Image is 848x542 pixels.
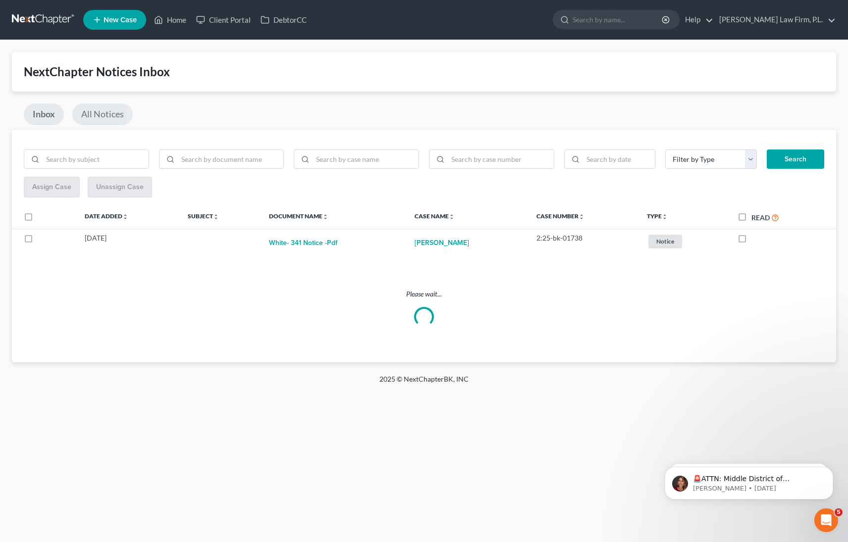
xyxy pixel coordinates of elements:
a: Client Portal [191,11,256,29]
i: unfold_more [579,214,584,220]
input: Search by case number [448,150,554,169]
span: New Case [104,16,137,24]
button: Search [767,149,824,169]
a: [PERSON_NAME] Law Firm, P.L. [714,11,836,29]
input: Search by subject [43,150,149,169]
iframe: Intercom live chat [814,508,838,532]
a: Subjectunfold_more [188,212,219,220]
a: Help [680,11,713,29]
input: Search by date [583,150,655,169]
input: Search by name... [573,10,663,29]
td: 2:25-bk-01738 [529,229,639,257]
input: Search by document name [178,150,284,169]
a: Inbox [24,103,64,125]
label: Read [751,212,770,223]
i: unfold_more [662,214,668,220]
input: Search by case name [313,150,419,169]
a: Case Nameunfold_more [415,212,455,220]
span: Notice [648,235,682,248]
a: Date Addedunfold_more [85,212,128,220]
div: 2025 © NextChapterBK, INC [142,374,706,392]
a: DebtorCC [256,11,312,29]
a: All Notices [72,103,133,125]
a: Notice [647,233,722,249]
button: White- 341 Notice -pdf [269,233,337,253]
div: NextChapter Notices Inbox [24,64,824,80]
a: Typeunfold_more [647,212,668,220]
td: [DATE] [77,229,180,257]
span: 5 [835,508,843,516]
iframe: Intercom notifications message [650,446,848,515]
i: unfold_more [449,214,455,220]
a: [PERSON_NAME] [415,233,469,253]
i: unfold_more [213,214,219,220]
a: Home [149,11,191,29]
a: Document Nameunfold_more [269,212,328,220]
a: Case Numberunfold_more [536,212,584,220]
i: unfold_more [122,214,128,220]
p: Please wait... [24,289,824,299]
i: unfold_more [322,214,328,220]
